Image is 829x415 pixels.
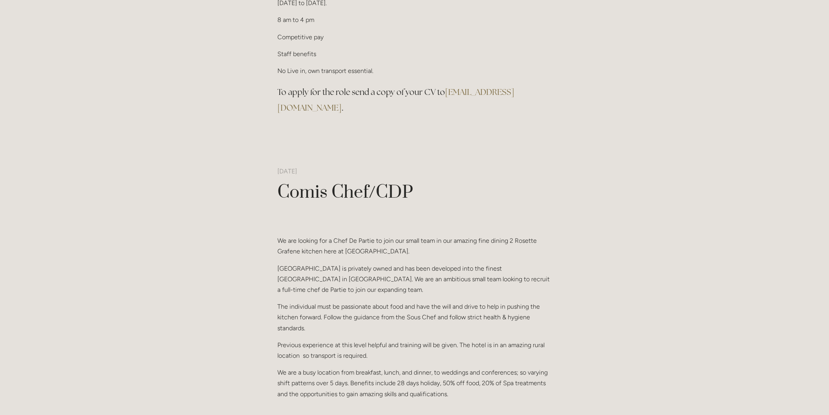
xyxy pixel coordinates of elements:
[277,367,552,399] p: We are a busy location from breakfast, lunch, and dinner, to weddings and conferences; so varying...
[277,15,552,25] p: 8 am to 4 pm
[277,340,552,361] p: Previous experience at this level helpful and training will be given. The hotel is in an amazing ...
[277,49,552,59] p: Staff benefits
[277,181,413,204] a: Comis Chef/CDP
[277,235,552,257] p: We are looking for a Chef De Partie to join our small team in our amazing fine dining 2 Rosette G...
[277,263,552,295] p: [GEOGRAPHIC_DATA] is privately owned and has been developed into the finest [GEOGRAPHIC_DATA] in ...
[277,84,552,116] h3: To apply for the role send a copy of your CV to .
[277,301,552,333] p: The individual must be passionate about food and have the will and drive to help in pushing the k...
[277,66,552,76] p: No Live in, own transport essential.
[277,32,552,42] p: Competitive pay
[277,167,297,175] a: [DATE]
